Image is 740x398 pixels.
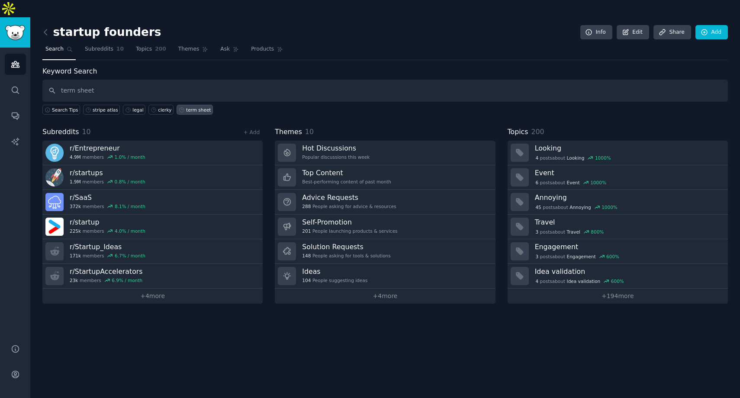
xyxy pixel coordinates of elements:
h3: r/ Startup_Ideas [70,242,145,251]
a: term sheet [177,105,213,115]
h3: Event [535,168,722,177]
button: Search Tips [42,105,80,115]
div: 800 % [591,229,604,235]
span: 225k [70,228,81,234]
img: startup [45,218,64,236]
a: stripe atlas [83,105,120,115]
span: Annoying [569,204,591,210]
span: Subreddits [42,127,79,138]
a: Ask [217,42,242,60]
a: +4more [275,289,495,304]
a: Share [653,25,691,40]
div: 6.7 % / month [115,253,145,259]
a: Add [695,25,728,40]
a: +194more [508,289,728,304]
span: 3 [535,229,538,235]
h3: Annoying [535,193,722,202]
a: Event6postsaboutEvent1000% [508,165,728,190]
span: Topics [508,127,528,138]
a: Hot DiscussionsPopular discussions this week [275,141,495,165]
a: Themes [175,42,212,60]
h3: r/ SaaS [70,193,145,202]
a: Travel3postsaboutTravel800% [508,215,728,239]
h2: startup founders [42,26,161,39]
span: 4.9M [70,154,81,160]
a: Solution Requests148People asking for tools & solutions [275,239,495,264]
h3: Engagement [535,242,722,251]
img: SaaS [45,193,64,211]
span: 23k [70,277,78,283]
div: 4.0 % / month [115,228,145,234]
a: Search [42,42,76,60]
span: 3 [535,254,538,260]
a: Annoying45postsaboutAnnoying1000% [508,190,728,215]
h3: Looking [535,144,722,153]
a: Self-Promotion201People launching products & services [275,215,495,239]
div: post s about [535,154,612,162]
div: members [70,228,145,234]
a: Info [580,25,612,40]
span: Looking [567,155,585,161]
span: 200 [155,45,166,53]
h3: r/ startup [70,218,145,227]
h3: Advice Requests [302,193,396,202]
a: r/Startup_Ideas171kmembers6.7% / month [42,239,263,264]
div: stripe atlas [93,107,118,113]
span: 104 [302,277,311,283]
a: r/StartupAccelerators23kmembers6.9% / month [42,264,263,289]
h3: r/ startups [70,168,145,177]
div: 0.8 % / month [115,179,145,185]
div: People asking for advice & resources [302,203,396,209]
span: Themes [178,45,199,53]
span: Search Tips [52,107,78,113]
span: 10 [116,45,124,53]
span: 200 [531,128,544,136]
span: 4 [535,155,538,161]
span: Search [45,45,64,53]
a: Subreddits10 [82,42,127,60]
span: Themes [275,127,302,138]
h3: Solution Requests [302,242,390,251]
h3: Self-Promotion [302,218,397,227]
div: clerky [158,107,171,113]
h3: Top Content [302,168,391,177]
span: Event [567,180,580,186]
div: People suggesting ideas [302,277,367,283]
div: 600 % [606,254,619,260]
a: r/startups1.9Mmembers0.8% / month [42,165,263,190]
a: Top ContentBest-performing content of past month [275,165,495,190]
a: Advice Requests288People asking for advice & resources [275,190,495,215]
a: Idea validation4postsaboutIdea validation600% [508,264,728,289]
span: Products [251,45,274,53]
div: post s about [535,277,625,285]
div: post s about [535,179,607,186]
img: GummySearch logo [5,25,25,40]
span: 45 [535,204,541,210]
div: post s about [535,228,605,236]
span: 6 [535,180,538,186]
span: Subreddits [85,45,113,53]
a: Looking4postsaboutLooking1000% [508,141,728,165]
div: legal [132,107,143,113]
a: + Add [243,129,260,135]
span: 4 [535,278,538,284]
a: Ideas104People suggesting ideas [275,264,495,289]
a: +4more [42,289,263,304]
span: 372k [70,203,81,209]
div: post s about [535,203,618,211]
div: members [70,179,145,185]
input: Keyword search in audience [42,80,728,102]
div: 6.9 % / month [112,277,142,283]
div: Best-performing content of past month [302,179,391,185]
span: 201 [302,228,311,234]
span: Idea validation [567,278,601,284]
a: Edit [617,25,649,40]
a: Topics200 [133,42,169,60]
div: 1000 % [590,180,606,186]
span: 148 [302,253,311,259]
span: Engagement [567,254,596,260]
h3: r/ StartupAccelerators [70,267,142,276]
span: Topics [136,45,152,53]
span: 10 [82,128,91,136]
span: Ask [220,45,230,53]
